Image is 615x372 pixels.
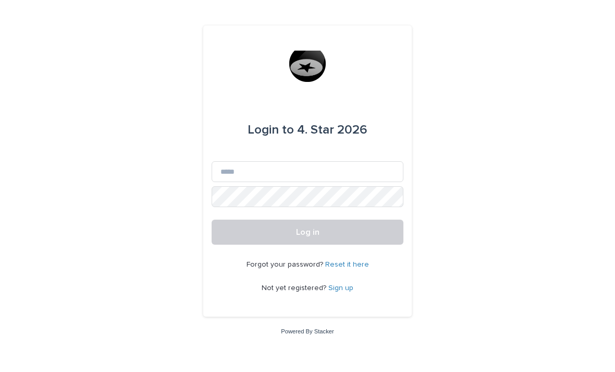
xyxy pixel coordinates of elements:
[296,228,319,236] span: Log in
[328,284,353,292] a: Sign up
[248,115,367,145] div: 4. Star 2026
[281,328,334,334] a: Powered By Stacker
[212,220,403,245] button: Log in
[289,51,326,82] img: G0wEskHaQMChBipT0KU2
[247,261,325,268] span: Forgot your password?
[325,261,369,268] a: Reset it here
[248,124,294,136] span: Login to
[262,284,328,292] span: Not yet registered?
